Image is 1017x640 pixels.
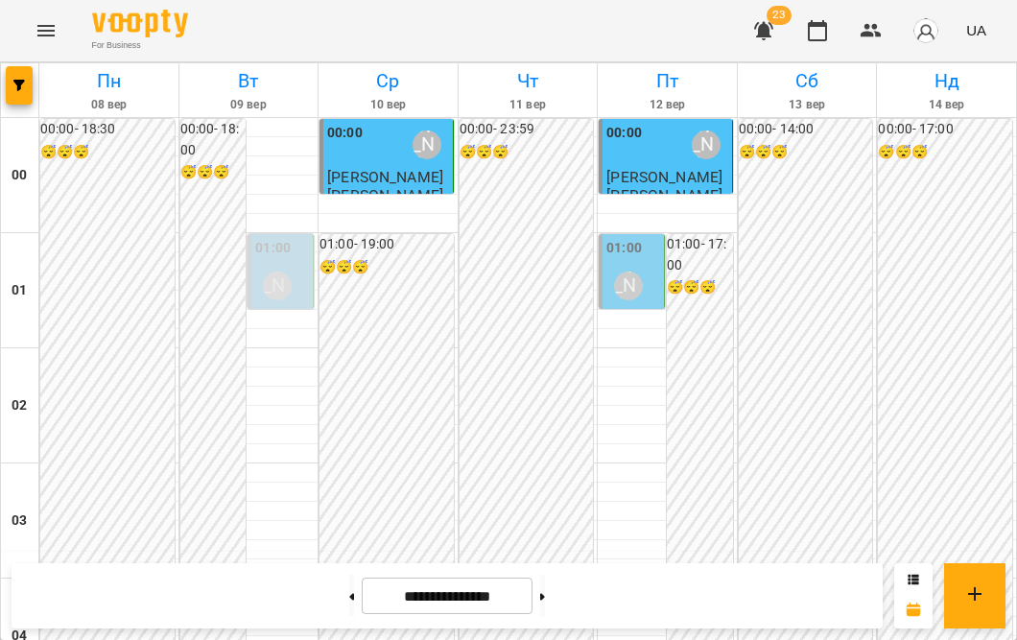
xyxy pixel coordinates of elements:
label: 00:00 [606,123,642,144]
div: Божко Олександра [263,272,292,300]
h6: 14 вер [880,96,1013,114]
h6: Пн [42,66,176,96]
label: 01:00 [255,238,291,259]
h6: 😴😴😴 [319,257,454,278]
h6: 10 вер [321,96,455,114]
span: UA [966,20,986,40]
h6: 12 вер [601,96,734,114]
button: Menu [23,8,69,54]
h6: Нд [880,66,1013,96]
h6: Вт [182,66,316,96]
h6: 00:00 - 18:30 [40,119,175,140]
h6: 01 [12,280,27,301]
h6: 09 вер [182,96,316,114]
h6: Ср [321,66,455,96]
h6: Чт [461,66,595,96]
span: [PERSON_NAME] [606,168,722,186]
h6: 00:00 - 17:00 [878,119,1012,140]
span: [PERSON_NAME] [327,168,443,186]
span: 23 [767,6,792,25]
button: UA [958,12,994,48]
h6: 😴😴😴 [180,162,247,183]
img: avatar_s.png [912,17,939,44]
img: Voopty Logo [92,10,188,37]
h6: 00 [12,165,27,186]
label: 01:00 [606,238,642,259]
p: [PERSON_NAME] [606,187,722,203]
h6: 😴😴😴 [40,142,175,163]
h6: Пт [601,66,734,96]
h6: 00:00 - 14:00 [739,119,873,140]
div: Божко Олександра [413,130,441,159]
h6: 11 вер [461,96,595,114]
h6: 😴😴😴 [739,142,873,163]
span: For Business [92,39,188,52]
p: [PERSON_NAME] [327,187,443,203]
h6: 03 [12,510,27,532]
div: Божко Олександра [692,130,721,159]
h6: Сб [741,66,874,96]
h6: 13 вер [741,96,874,114]
div: Божко Олександра [614,272,643,300]
h6: 00:00 - 23:59 [460,119,594,140]
h6: 02 [12,395,27,416]
h6: 😴😴😴 [667,277,733,298]
h6: 😴😴😴 [878,142,1012,163]
h6: 😴😴😴 [460,142,594,163]
h6: 01:00 - 19:00 [319,234,454,255]
h6: 08 вер [42,96,176,114]
h6: 01:00 - 17:00 [667,234,733,275]
h6: 00:00 - 18:00 [180,119,247,160]
label: 00:00 [327,123,363,144]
